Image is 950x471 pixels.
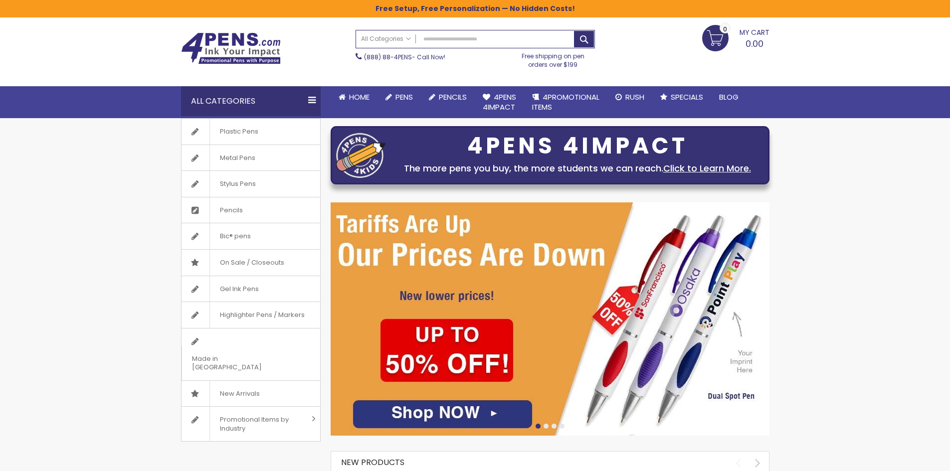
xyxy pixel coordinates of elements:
[719,92,739,102] span: Blog
[625,92,644,102] span: Rush
[746,37,763,50] span: 0.00
[209,119,268,145] span: Plastic Pens
[182,407,320,441] a: Promotional Items by Industry
[182,145,320,171] a: Metal Pens
[181,32,281,64] img: 4Pens Custom Pens and Promotional Products
[182,328,320,380] a: Made in [GEOGRAPHIC_DATA]
[607,86,652,108] a: Rush
[336,133,386,178] img: four_pen_logo.png
[395,92,413,102] span: Pens
[209,302,315,328] span: Highlighter Pens / Markers
[511,48,595,68] div: Free shipping on pen orders over $199
[711,86,747,108] a: Blog
[524,86,607,119] a: 4PROMOTIONALITEMS
[364,53,412,61] a: (888) 88-4PENS
[182,197,320,223] a: Pencils
[209,381,270,407] span: New Arrivals
[182,276,320,302] a: Gel Ink Pens
[532,92,599,112] span: 4PROMOTIONAL ITEMS
[209,223,261,249] span: Bic® pens
[723,24,727,34] span: 0
[652,86,711,108] a: Specials
[209,407,308,441] span: Promotional Items by Industry
[356,30,416,47] a: All Categories
[391,161,764,175] div: The more pens you buy, the more students we can reach.
[671,92,703,102] span: Specials
[349,92,370,102] span: Home
[378,86,421,108] a: Pens
[209,197,253,223] span: Pencils
[209,145,265,171] span: Metal Pens
[181,86,321,116] div: All Categories
[483,92,516,112] span: 4Pens 4impact
[182,119,320,145] a: Plastic Pens
[391,136,764,157] div: 4PENS 4IMPACT
[182,381,320,407] a: New Arrivals
[182,223,320,249] a: Bic® pens
[209,250,294,276] span: On Sale / Closeouts
[331,86,378,108] a: Home
[364,53,445,61] span: - Call Now!
[475,86,524,119] a: 4Pens4impact
[182,250,320,276] a: On Sale / Closeouts
[182,346,295,380] span: Made in [GEOGRAPHIC_DATA]
[209,171,266,197] span: Stylus Pens
[209,276,269,302] span: Gel Ink Pens
[182,302,320,328] a: Highlighter Pens / Markers
[361,35,411,43] span: All Categories
[341,457,404,468] span: New Products
[421,86,475,108] a: Pencils
[182,171,320,197] a: Stylus Pens
[663,162,751,174] a: Click to Learn More.
[331,202,769,436] img: /cheap-promotional-products.html
[439,92,467,102] span: Pencils
[702,25,769,50] a: 0.00 0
